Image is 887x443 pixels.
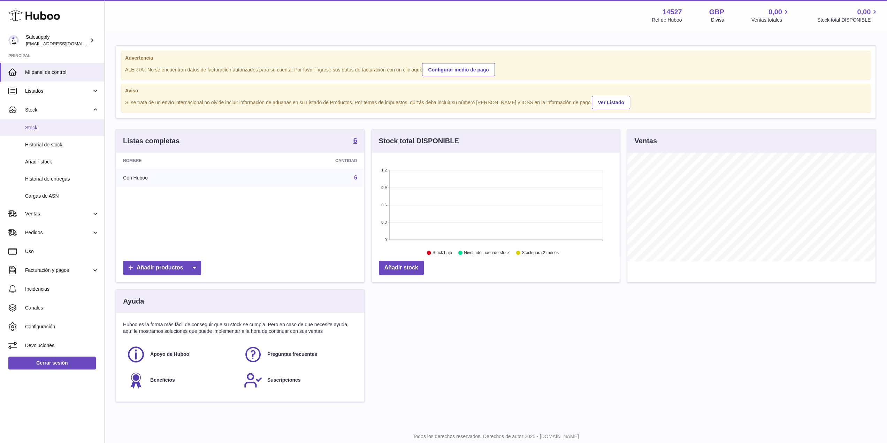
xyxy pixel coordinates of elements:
[25,69,99,76] span: Mi panel de control
[379,136,459,146] h3: Stock total DISPONIBLE
[634,136,657,146] h3: Ventas
[817,7,879,23] a: 0,00 Stock total DISPONIBLE
[353,137,357,144] strong: 6
[110,433,881,440] p: Todos los derechos reservados. Derechos de autor 2025 - [DOMAIN_NAME]
[267,351,317,358] span: Preguntas frecuentes
[8,357,96,369] a: Cerrar sesión
[123,136,179,146] h3: Listas completas
[422,63,495,76] a: Configurar medio de pago
[127,345,237,364] a: Apoyo de Huboo
[25,124,99,131] span: Stock
[245,153,364,169] th: Cantidad
[379,261,424,275] a: Añadir stock
[26,41,102,46] span: [EMAIL_ADDRESS][DOMAIN_NAME]
[354,175,357,181] a: 6
[125,62,866,76] div: ALERTA : No se encuentran datos de facturación autorizados para su cuenta. Por favor ingrese sus ...
[25,211,92,217] span: Ventas
[25,342,99,349] span: Devoluciones
[25,286,99,292] span: Incidencias
[592,96,630,109] a: Ver Listado
[381,168,387,172] text: 1.2
[25,193,99,199] span: Cargas de ASN
[857,7,871,17] span: 0,00
[433,251,452,255] text: Stock bajo
[26,34,89,47] div: Salesupply
[123,321,357,335] p: Huboo es la forma más fácil de conseguir que su stock se cumpla. Pero en caso de que necesite ayu...
[751,7,790,23] a: 0,00 Ventas totales
[150,351,189,358] span: Apoyo de Huboo
[267,377,301,383] span: Suscripciones
[116,153,245,169] th: Nombre
[116,169,245,187] td: Con Huboo
[125,87,866,94] strong: Aviso
[127,371,237,390] a: Beneficios
[522,251,559,255] text: Stock para 2 meses
[381,203,387,207] text: 0.6
[711,17,724,23] div: Divisa
[25,229,92,236] span: Pedidos
[125,95,866,109] div: Si se trata de un envío internacional no olvide incluir información de aduanas en su Listado de P...
[25,267,92,274] span: Facturación y pagos
[25,248,99,255] span: Uso
[25,142,99,148] span: Historial de stock
[381,185,387,190] text: 0.9
[25,176,99,182] span: Historial de entregas
[353,137,357,145] a: 6
[381,220,387,224] text: 0.3
[25,323,99,330] span: Configuración
[464,251,510,255] text: Nivel adecuado de stock
[769,7,782,17] span: 0,00
[709,7,724,17] strong: GBP
[384,238,387,242] text: 0
[244,371,354,390] a: Suscripciones
[123,261,201,275] a: Añadir productos
[25,159,99,165] span: Añadir stock
[652,17,682,23] div: Ref de Huboo
[817,17,879,23] span: Stock total DISPONIBLE
[25,305,99,311] span: Canales
[751,17,790,23] span: Ventas totales
[663,7,682,17] strong: 14527
[25,88,92,94] span: Listados
[123,297,144,306] h3: Ayuda
[244,345,354,364] a: Preguntas frecuentes
[125,55,866,61] strong: Advertencia
[25,107,92,113] span: Stock
[8,35,19,46] img: integrations@salesupply.com
[150,377,175,383] span: Beneficios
